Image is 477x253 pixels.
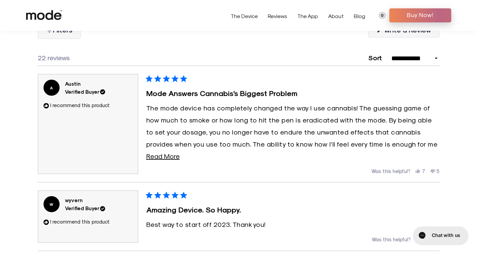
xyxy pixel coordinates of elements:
span: Read More [146,152,180,160]
p: The mode device has completely changed the way I use cannabis! The guessing game of how much to s... [146,102,440,162]
a: Buy Now! [389,8,451,22]
a: Reviews [268,13,287,19]
div: 22 reviews [38,52,70,63]
div: Verified Buyer [65,88,105,96]
button: Read More [146,150,440,162]
a: 0 [379,12,386,19]
span: Was this helpful? [372,168,410,174]
span: I recommend this product [50,102,110,108]
span: Buy Now! [394,10,446,20]
button: 5 [430,167,440,174]
p: Best way to start off 2023. Thank you! [146,218,440,230]
strong: A [44,80,60,96]
strong: Austin [65,81,81,87]
div: Verified Buyer [65,204,105,212]
a: The App [297,13,318,19]
iframe: Gorgias live chat messenger [410,224,470,246]
span: I recommend this product [50,219,110,225]
a: About [328,13,344,19]
a: Blog [354,13,365,19]
label: Sort [368,54,382,62]
strong: wyvern [65,197,83,203]
strong: W [44,196,60,212]
span: Was this helpful? [372,237,411,243]
div: Mode answers cannabis’s biggest problem [146,87,440,99]
button: 7 [415,167,425,174]
a: The Device [231,13,258,19]
div: Amazing device. So happy. [146,204,440,216]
